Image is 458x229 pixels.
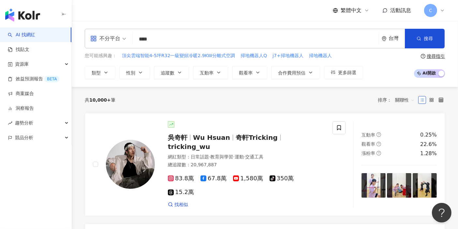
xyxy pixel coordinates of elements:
button: 搜尋 [405,29,445,48]
span: 15.2萬 [168,189,194,196]
div: 搜尋指引 [427,54,445,59]
span: · [244,154,245,159]
span: Wu Hsuan [193,134,230,141]
span: 趨勢分析 [15,116,33,130]
a: 商案媒合 [8,90,34,97]
span: tricking_wu [168,143,210,151]
span: appstore [90,35,97,42]
span: · [209,154,210,159]
span: 追蹤數 [161,70,174,75]
img: post-image [413,173,437,197]
div: 不分平台 [90,33,120,44]
span: 1,580萬 [233,175,263,182]
img: post-image [362,173,386,197]
div: 共 筆 [85,97,115,103]
img: post-image [387,173,411,197]
a: 找貼文 [8,46,29,53]
span: 10,000+ [89,97,111,103]
button: 掃地機器人Q [240,52,267,59]
span: rise [8,121,12,125]
div: 0.25% [420,131,437,139]
button: 性別 [119,66,150,79]
span: 350萬 [270,175,294,182]
a: searchAI 找網紅 [8,32,35,38]
span: 資源庫 [15,57,29,72]
a: KOL Avatar吳奇軒Wu Hsuan奇軒Trickingtricking_wu網紅類型：日常話題·教育與學習·運動·交通工具總追蹤數：20,967,88783.8萬67.8萬1,580萬3... [85,113,445,216]
img: logo [5,8,40,22]
div: 1.28% [420,150,437,157]
div: 網紅類型 ： [168,154,325,160]
span: 日常話題 [191,154,209,159]
span: · [233,154,234,159]
span: 67.8萬 [200,175,227,182]
span: 繁體中文 [341,7,362,14]
button: j7+掃地機器人 [272,52,304,59]
span: 83.8萬 [168,175,194,182]
div: 總追蹤數 ： 20,967,887 [168,162,325,168]
span: question-circle [377,151,381,155]
span: 您可能感興趣： [85,53,117,59]
button: 觀看率 [232,66,267,79]
span: 互動率 [200,70,214,75]
span: environment [382,36,387,41]
span: 交通工具 [245,154,263,159]
a: 洞察報告 [8,105,34,112]
span: 互動率 [362,132,375,138]
span: j7+掃地機器人 [273,53,303,59]
iframe: Help Scout Beacon - Open [432,203,451,222]
button: 合作費用預估 [271,66,320,79]
span: 掃地機器人Q [241,53,267,59]
span: 觀看率 [239,70,253,75]
button: 更多篩選 [324,66,363,79]
span: C [429,7,432,14]
div: 22.6% [420,141,437,148]
span: question-circle [377,142,381,146]
a: 找相似 [168,202,188,208]
span: 關聯性 [395,95,415,105]
span: 奇軒Tricking [236,134,278,141]
div: 台灣 [389,36,405,41]
a: 效益預測報告BETA [8,76,59,82]
span: 活動訊息 [390,7,411,13]
span: 更多篩選 [338,70,356,75]
span: 找相似 [174,202,188,208]
span: 觀看率 [362,141,375,147]
span: 類型 [92,70,101,75]
span: question-circle [421,54,425,58]
button: 類型 [85,66,115,79]
img: KOL Avatar [106,140,155,189]
button: 追蹤數 [154,66,189,79]
button: 互動率 [193,66,228,79]
button: 掃地機器人 [309,52,332,59]
span: 合作費用預估 [278,70,305,75]
span: 競品分析 [15,130,33,145]
span: 性別 [126,70,135,75]
span: question-circle [377,132,381,137]
span: 吳奇軒 [168,134,187,141]
span: 漲粉率 [362,151,375,156]
span: 搜尋 [424,36,433,41]
span: 教育與學習 [210,154,233,159]
div: 排序： [378,95,418,105]
span: 運動 [235,154,244,159]
button: 頂尖雲端智能4-5坪R32一級變頻冷暖2.9KW分離式空調 [122,52,235,59]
